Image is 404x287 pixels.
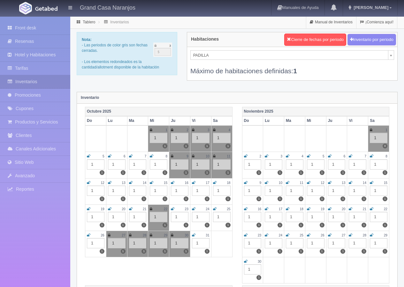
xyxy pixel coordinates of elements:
span: PADILLA [193,51,385,60]
small: 15 [384,181,387,185]
label: 1 [225,223,230,227]
div: 1 [307,212,324,222]
label: 1 [362,249,366,254]
a: Tablero [83,20,95,24]
small: 1 [385,128,387,132]
th: Do [242,116,263,125]
div: 1 [328,159,346,170]
div: 1 [192,133,210,143]
label: 1 [205,196,210,201]
div: 1 [213,186,231,196]
div: 1 [328,186,346,196]
div: 1 [150,159,167,170]
div: - Las periodos de color gris son fechas cerradas. - Los elementos redondeados es la cantidad/allo... [77,32,177,75]
label: 1 [184,144,188,148]
label: 1 [100,223,104,227]
div: 1 [286,159,303,170]
label: 1 [278,249,282,254]
label: 1 [163,223,167,227]
div: 1 [150,212,167,222]
div: 1 [192,238,210,248]
small: 28 [143,234,146,237]
small: 28 [363,234,366,237]
label: 1 [141,196,146,201]
div: 1 [244,159,262,170]
div: 1 [265,238,282,248]
small: 20 [342,207,345,211]
label: 1 [225,196,230,201]
small: 6 [124,155,126,158]
button: Inventario por periodo [347,34,396,46]
th: Do [85,116,106,125]
div: 1 [192,186,210,196]
div: 1 [349,212,366,222]
small: 18 [300,207,303,211]
div: 1 [87,212,104,222]
label: 1 [320,223,324,227]
div: 1 [87,159,104,170]
small: 5 [103,155,104,158]
small: 7 [145,155,147,158]
small: 8 [165,155,167,158]
div: 1 [370,159,387,170]
th: Vi [190,116,211,125]
small: 4 [229,128,231,132]
small: 8 [385,155,387,158]
label: 1 [205,249,210,254]
label: 1 [362,196,366,201]
label: 1 [340,223,345,227]
div: 1 [244,186,262,196]
small: 2 [260,155,262,158]
small: 13 [122,181,125,185]
div: 1 [349,186,366,196]
label: 1 [121,223,126,227]
small: 24 [206,207,209,211]
label: 1 [362,223,366,227]
label: 1 [184,170,188,175]
img: Getabed [35,6,57,11]
label: 1 [299,223,303,227]
button: Cierre de fechas por periodo [284,34,346,46]
label: 1 [383,170,387,175]
label: 1 [205,144,210,148]
label: 1 [383,249,387,254]
small: 19 [321,207,324,211]
th: Ju [169,116,190,125]
label: 1 [256,196,261,201]
label: 1 [340,170,345,175]
label: 1 [299,249,303,254]
label: 1 [163,144,167,148]
label: 1 [299,170,303,175]
div: 1 [213,159,231,170]
small: 17 [206,181,209,185]
small: 21 [363,207,366,211]
div: 1 [171,238,188,248]
small: 22 [384,207,387,211]
label: 1 [278,223,282,227]
div: 1 [370,238,387,248]
label: 1 [141,223,146,227]
label: 1 [163,170,167,175]
label: 1 [184,196,188,201]
div: 1 [150,238,167,248]
b: 1 [293,67,297,75]
div: 1 [307,238,324,248]
small: 5 [323,155,324,158]
div: 1 [244,212,262,222]
small: 13 [342,181,345,185]
div: 1 [171,133,188,143]
small: 16 [258,207,261,211]
img: cutoff.png [153,43,172,57]
small: 9 [187,155,188,158]
label: 1 [320,249,324,254]
div: 1 [328,238,346,248]
label: 1 [184,249,188,254]
div: 1 [192,212,210,222]
th: Octubre 2025 [85,107,232,116]
div: 1 [108,212,126,222]
div: 1 [265,159,282,170]
small: 3 [208,128,210,132]
div: 1 [213,212,231,222]
th: Ju [326,116,347,125]
div: 1 [171,159,188,170]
